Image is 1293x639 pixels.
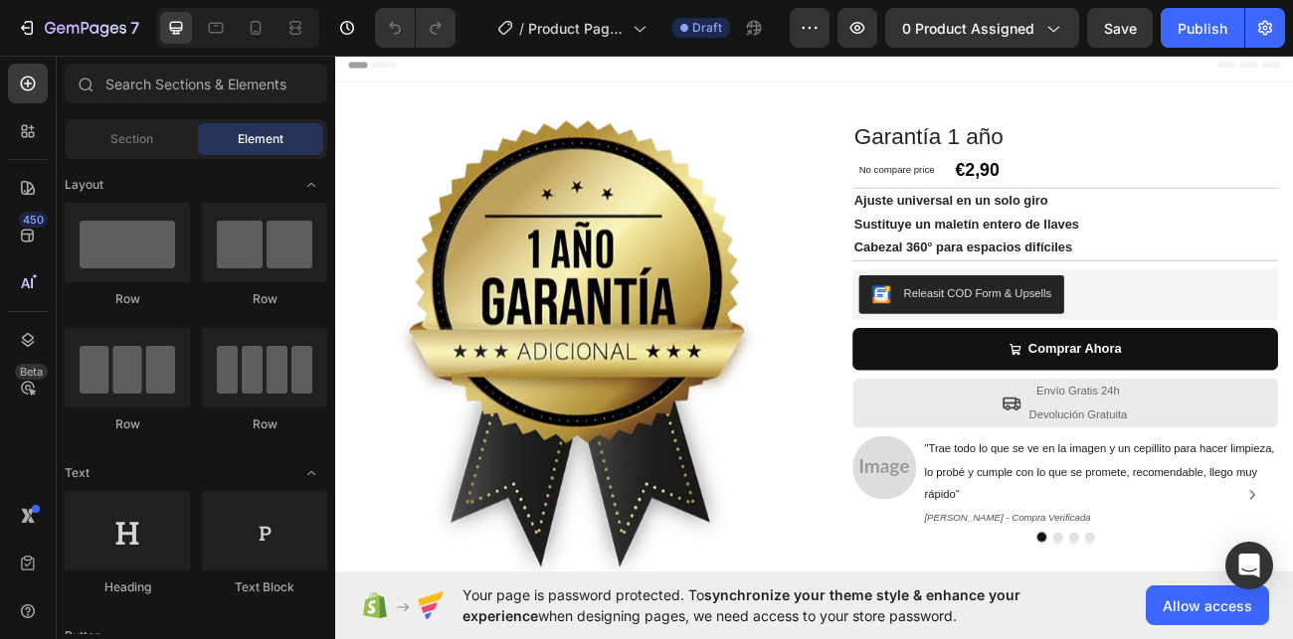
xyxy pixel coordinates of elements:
button: Allow access [1146,585,1269,625]
span: Layout [65,176,103,194]
span: Your page is password protected. To when designing pages, we need access to your store password. [462,584,1098,626]
span: "Trae todo lo que se ve en la imagen y un cepillito para hacer limpieza, lo probé y cumple con lo... [733,489,1170,562]
strong: Ajuste universal en un solo giro [646,180,887,197]
button: Dot [913,601,925,613]
span: Allow access [1163,595,1252,616]
button: Dot [873,601,885,613]
button: Releasit COD Form & Upsells [651,281,907,329]
div: Row [202,290,327,308]
span: synchronize your theme style & enhance your experience [462,586,1020,624]
iframe: Design area [335,49,1293,577]
span: Toggle open [295,169,327,201]
button: Dot [893,601,905,613]
div: €2,90 [770,128,829,172]
i: [PERSON_NAME] - Compra Verificada [733,576,940,590]
div: 450 [19,212,48,228]
button: Publish [1161,8,1244,48]
div: Heading [65,578,190,596]
div: Releasit COD Form & Upsells [707,293,891,314]
div: Row [65,415,190,433]
div: Comprar Ahora [862,359,979,388]
span: Devolución Gratuita [863,446,986,462]
button: Carousel Next Arrow [1126,539,1158,570]
span: Draft [692,19,722,37]
h1: Garantía 1 año [644,88,1174,128]
span: / [519,18,524,39]
button: 7 [8,8,148,48]
span: Element [238,130,283,148]
strong: Cabezal 360° para espacios difíciles [646,238,917,254]
button: Comprar Ahora [644,347,1174,399]
button: 0 product assigned [885,8,1079,48]
div: Row [202,415,327,433]
button: Save [1087,8,1153,48]
button: Dot [933,601,945,613]
span: 0 product assigned [902,18,1034,39]
p: No compare price [651,144,746,156]
div: Publish [1178,18,1227,39]
span: Envío Gratis 24h [872,417,976,433]
img: 2237x1678 [644,481,723,560]
div: Open Intercom Messenger [1225,542,1273,589]
span: Section [110,130,153,148]
span: Toggle open [295,457,327,489]
div: Undo/Redo [375,8,456,48]
strong: Sustituye un maletín entero de llaves [646,209,926,226]
span: Text [65,464,90,482]
img: CKKYs5695_ICEAE=.webp [667,293,691,317]
span: Product Page - [DATE] 12:00:49 [528,18,625,39]
div: Row [65,290,190,308]
input: Search Sections & Elements [65,64,327,103]
div: Beta [15,364,48,380]
div: Text Block [202,578,327,596]
span: Save [1104,20,1137,37]
p: 7 [130,16,139,40]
